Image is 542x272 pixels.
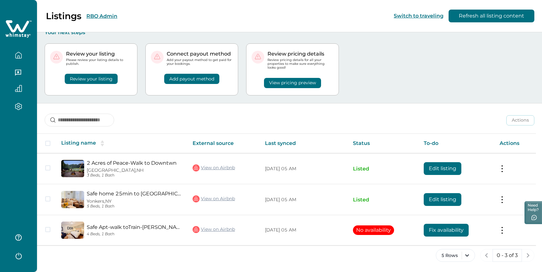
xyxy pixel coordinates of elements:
[187,134,260,153] th: External source
[436,249,475,262] button: 5 Rows
[480,249,493,262] button: previous page
[497,252,518,259] p: 0 - 3 of 3
[394,13,443,19] button: Switch to traveling
[353,197,414,203] p: Listed
[87,224,182,230] a: Safe Apt-walk toTrain-[PERSON_NAME][GEOGRAPHIC_DATA] to [GEOGRAPHIC_DATA]
[164,74,219,84] button: Add payout method
[87,160,182,166] a: 2 Acres of Peace-Walk to Downtwn
[353,166,414,172] p: Listed
[56,134,187,153] th: Listing name
[87,173,182,178] p: 3 Beds, 1 Bath
[87,199,182,204] p: Yonkers, NY
[522,249,534,262] button: next page
[193,195,235,203] a: View on Airbnb
[193,225,235,234] a: View on Airbnb
[87,168,182,173] p: [GEOGRAPHIC_DATA], NH
[353,225,394,235] button: No availability
[265,227,343,233] p: [DATE] 05 AM
[65,74,118,84] button: Review your listing
[419,134,494,153] th: To-do
[87,232,182,237] p: 4 Beds, 1 Bath
[96,140,109,147] button: sorting
[167,58,233,66] p: Add your payout method to get paid for your bookings.
[87,204,182,209] p: 5 Beds, 1 Bath
[61,191,84,208] img: propertyImage_Safe home 25min to NYC, walk to train & McLean Ave
[61,222,84,239] img: propertyImage_Safe Apt-walk toTrain-McLean Ave, 30mins to NYC
[424,224,469,237] button: Fix availability
[265,166,343,172] p: [DATE] 05 AM
[265,197,343,203] p: [DATE] 05 AM
[61,160,84,177] img: propertyImage_2 Acres of Peace-Walk to Downtwn
[493,249,522,262] button: 0 - 3 of 3
[506,115,534,125] button: Actions
[86,13,117,19] button: RBO Admin
[494,134,536,153] th: Actions
[167,51,233,57] p: Connect payout method
[87,191,182,197] a: Safe home 25min to [GEOGRAPHIC_DATA], walk to [GEOGRAPHIC_DATA][PERSON_NAME]
[264,78,321,88] button: View pricing preview
[46,11,81,21] p: Listings
[348,134,419,153] th: Status
[66,58,132,66] p: Please review your listing details to publish.
[66,51,132,57] p: Review your listing
[193,164,235,172] a: View on Airbnb
[424,162,461,175] button: Edit listing
[449,10,534,22] button: Refresh all listing content
[267,58,333,70] p: Review pricing details for all your properties to make sure everything looks good!
[260,134,348,153] th: Last synced
[267,51,333,57] p: Review pricing details
[45,29,534,36] p: Your next steps
[424,193,461,206] button: Edit listing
